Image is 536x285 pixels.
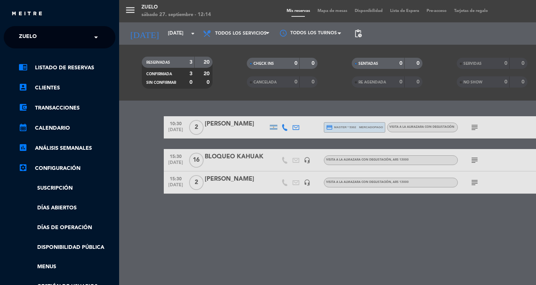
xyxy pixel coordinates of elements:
[19,83,28,92] i: account_box
[19,164,115,173] a: Configuración
[19,63,28,72] i: chrome_reader_mode
[19,143,28,152] i: assessment
[19,124,115,133] a: calendar_monthCalendario
[19,144,115,153] a: assessmentANÁLISIS SEMANALES
[19,29,37,45] span: Zuelo
[19,163,28,172] i: settings_applications
[19,103,28,112] i: account_balance_wallet
[19,263,115,271] a: Menus
[11,11,43,17] img: MEITRE
[19,63,115,72] a: chrome_reader_modeListado de Reservas
[19,104,115,113] a: account_balance_walletTransacciones
[19,204,115,212] a: Días abiertos
[19,243,115,252] a: Disponibilidad pública
[19,123,28,132] i: calendar_month
[19,224,115,232] a: Días de Operación
[19,184,115,193] a: Suscripción
[19,83,115,92] a: account_boxClientes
